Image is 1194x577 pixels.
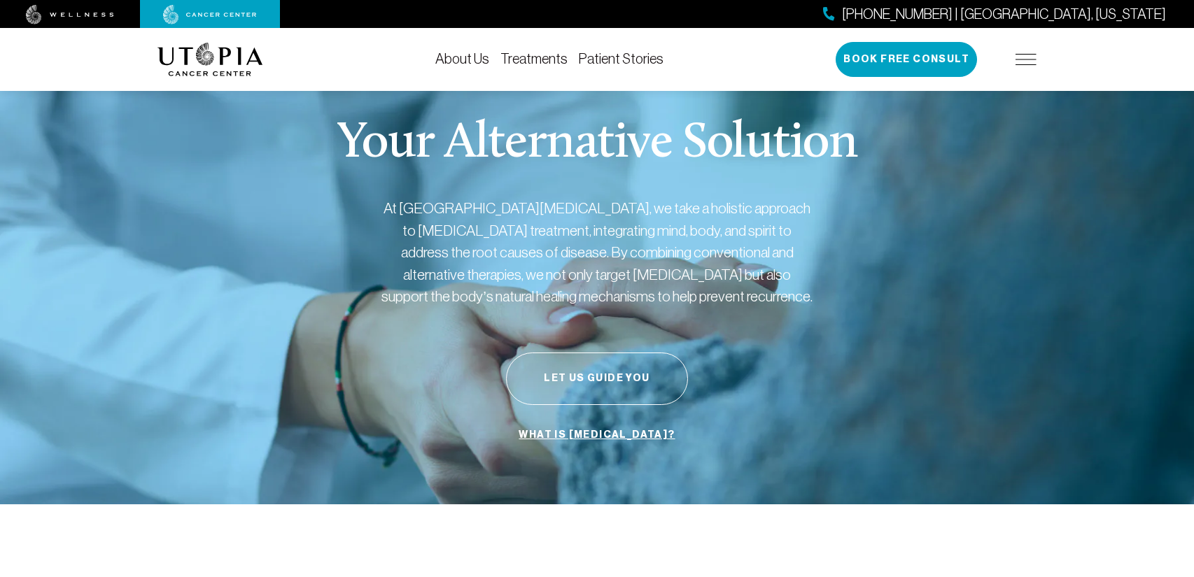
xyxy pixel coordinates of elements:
[842,4,1166,24] span: [PHONE_NUMBER] | [GEOGRAPHIC_DATA], [US_STATE]
[515,422,678,448] a: What is [MEDICAL_DATA]?
[26,5,114,24] img: wellness
[1016,54,1037,65] img: icon-hamburger
[337,119,857,169] p: Your Alternative Solution
[157,43,263,76] img: logo
[500,51,568,66] a: Treatments
[836,42,977,77] button: Book Free Consult
[380,197,814,308] p: At [GEOGRAPHIC_DATA][MEDICAL_DATA], we take a holistic approach to [MEDICAL_DATA] treatment, inte...
[823,4,1166,24] a: [PHONE_NUMBER] | [GEOGRAPHIC_DATA], [US_STATE]
[163,5,257,24] img: cancer center
[506,352,688,405] button: Let Us Guide You
[579,51,663,66] a: Patient Stories
[435,51,489,66] a: About Us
